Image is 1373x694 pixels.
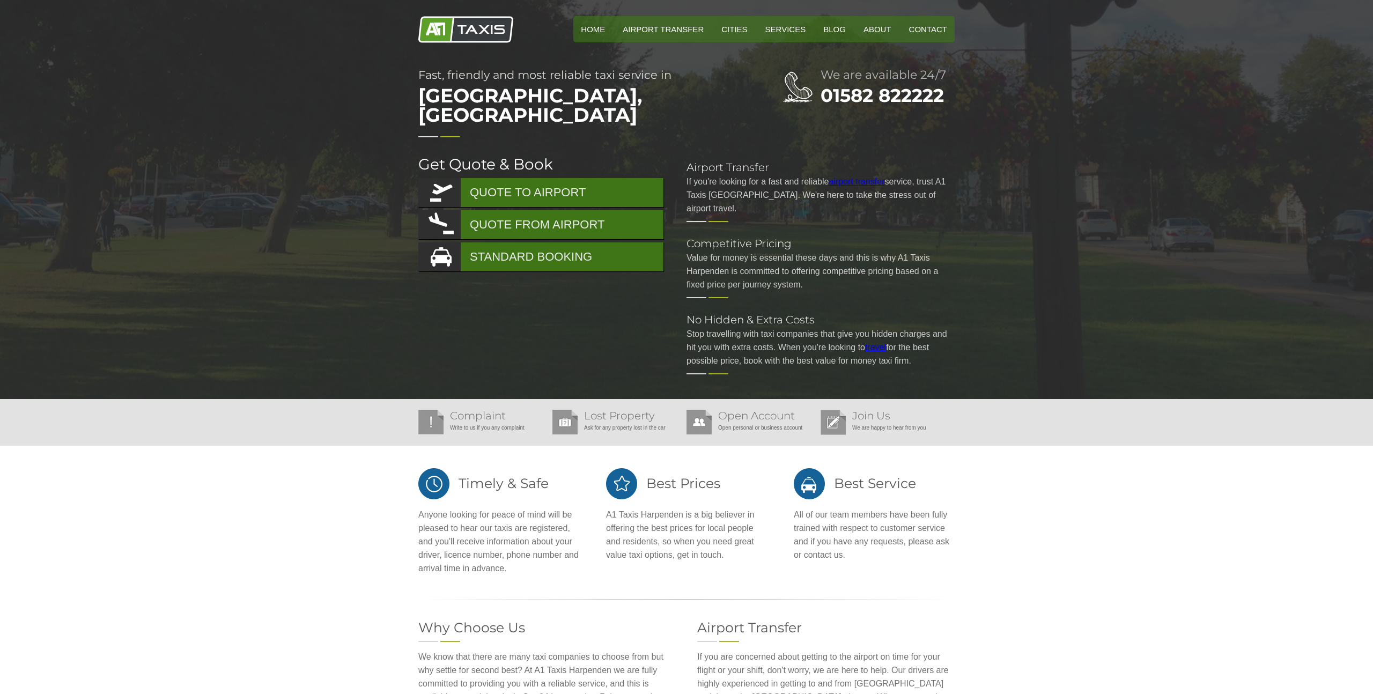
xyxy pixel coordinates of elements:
[718,409,795,422] a: Open Account
[606,508,767,562] p: A1 Taxis Harpenden is a big believer in offering the best prices for local people and residents, ...
[686,251,955,291] p: Value for money is essential these days and this is why A1 Taxis Harpenden is committed to offeri...
[418,80,740,130] span: [GEOGRAPHIC_DATA], [GEOGRAPHIC_DATA]
[606,467,767,500] h2: Best Prices
[686,327,955,367] p: Stop travelling with taxi companies that give you hidden charges and hit you with extra costs. Wh...
[418,157,665,172] h2: Get Quote & Book
[829,177,884,186] a: airport transfer
[418,178,663,207] a: QUOTE TO AIRPORT
[821,421,949,434] p: We are happy to hear from you
[758,16,814,42] a: Services
[856,16,899,42] a: About
[418,467,579,500] h2: Timely & Safe
[821,84,944,107] a: 01582 822222
[418,242,663,271] a: STANDARD BOOKING
[686,314,955,325] h2: No Hidden & Extra Costs
[865,343,886,352] a: travel
[450,409,506,422] a: Complaint
[418,421,547,434] p: Write to us if you any complaint
[418,16,513,43] img: A1 Taxis
[697,621,955,634] h2: Airport Transfer
[573,16,612,42] a: HOME
[418,621,676,634] h2: Why Choose Us
[816,16,853,42] a: Blog
[615,16,711,42] a: Airport Transfer
[686,410,712,434] img: Open Account
[418,69,740,130] h1: Fast, friendly and most reliable taxi service in
[852,409,890,422] a: Join Us
[794,467,955,500] h2: Best Service
[686,162,955,173] h2: Airport Transfer
[794,508,955,562] p: All of our team members have been fully trained with respect to customer service and if you have ...
[552,410,578,434] img: Lost Property
[552,421,681,434] p: Ask for any property lost in the car
[686,238,955,249] h2: Competitive Pricing
[686,421,815,434] p: Open personal or business account
[821,410,846,435] img: Join Us
[902,16,955,42] a: Contact
[714,16,755,42] a: Cities
[584,409,655,422] a: Lost Property
[418,410,444,434] img: Complaint
[821,69,955,81] h2: We are available 24/7
[418,508,579,575] p: Anyone looking for peace of mind will be pleased to hear our taxis are registered, and you'll rec...
[418,210,663,239] a: QUOTE FROM AIRPORT
[686,175,955,215] p: If you're looking for a fast and reliable service, trust A1 Taxis [GEOGRAPHIC_DATA]. We're here t...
